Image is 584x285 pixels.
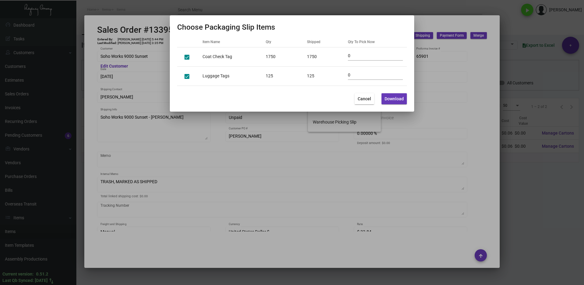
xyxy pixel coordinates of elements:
td: Coat Check Tag [203,47,266,66]
th: Shipped [307,36,348,47]
h3: Choose Packaging Slip Items [177,23,407,31]
div: Last Qb Synced: [DATE] [2,277,48,284]
button: Download [381,93,407,104]
td: 125 [266,66,307,86]
span: Cancel [358,96,371,101]
span: Download [385,96,404,101]
th: Qty [266,36,307,47]
button: Cancel [355,93,374,104]
div: Current version: [2,271,34,277]
td: 1750 [307,47,348,66]
div: 0.51.2 [36,271,48,277]
td: 125 [307,66,348,86]
th: Item Name [203,36,266,47]
td: 1750 [266,47,307,66]
td: Luggage Tags [203,66,266,86]
th: Qty To Pick Now [348,36,407,47]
